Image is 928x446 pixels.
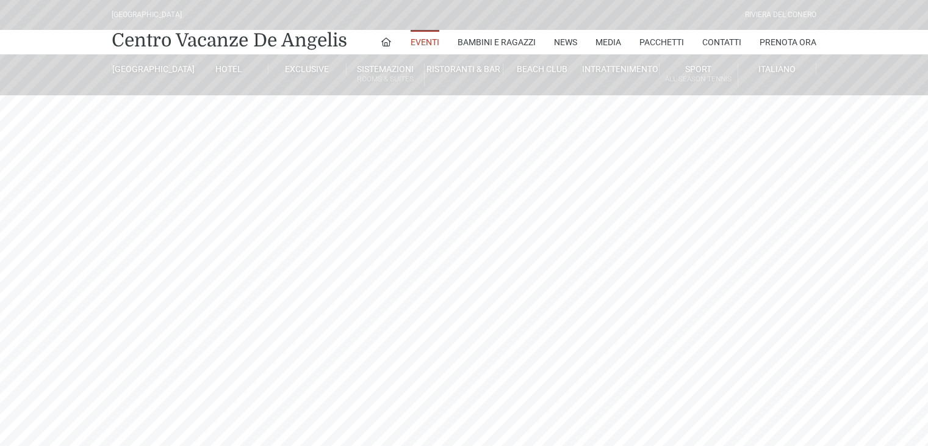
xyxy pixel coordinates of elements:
[347,64,425,86] a: SistemazioniRooms & Suites
[112,28,347,53] a: Centro Vacanze De Angelis
[268,64,347,75] a: Exclusive
[503,64,581,75] a: Beach Club
[760,30,816,54] a: Prenota Ora
[738,64,816,75] a: Italiano
[639,30,684,54] a: Pacchetti
[554,30,577,54] a: News
[112,9,182,21] div: [GEOGRAPHIC_DATA]
[745,9,816,21] div: Riviera Del Conero
[758,64,796,74] span: Italiano
[581,64,660,75] a: Intrattenimento
[595,30,621,54] a: Media
[702,30,741,54] a: Contatti
[660,64,738,86] a: SportAll Season Tennis
[112,64,190,75] a: [GEOGRAPHIC_DATA]
[190,64,268,75] a: Hotel
[458,30,536,54] a: Bambini e Ragazzi
[425,64,503,75] a: Ristoranti & Bar
[347,73,424,85] small: Rooms & Suites
[411,30,439,54] a: Eventi
[660,73,737,85] small: All Season Tennis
